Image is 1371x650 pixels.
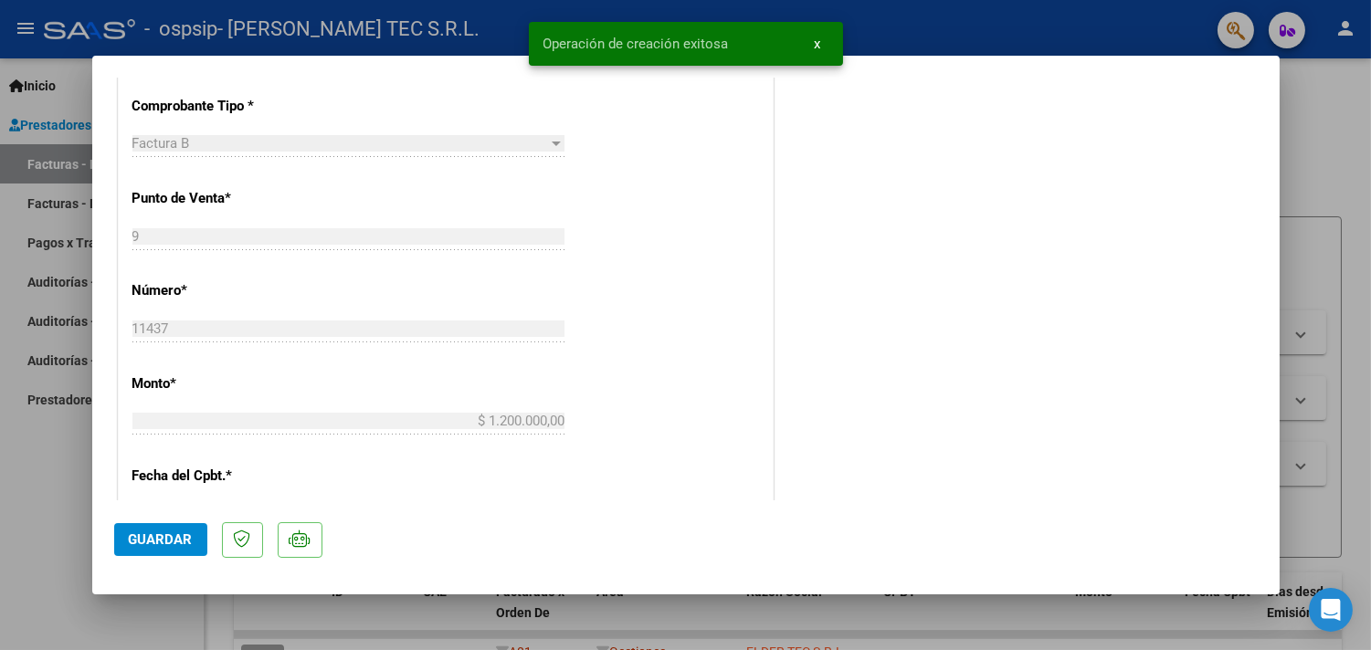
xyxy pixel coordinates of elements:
p: Número [132,280,321,301]
p: Comprobante Tipo * [132,96,321,117]
p: Fecha del Cpbt. [132,466,321,487]
button: Guardar [114,523,207,556]
p: Punto de Venta [132,188,321,209]
span: Factura B [132,135,190,152]
div: Open Intercom Messenger [1309,588,1353,632]
span: Guardar [129,531,193,548]
button: x [800,27,836,60]
span: Operación de creación exitosa [543,35,729,53]
span: x [815,36,821,52]
p: Monto [132,373,321,394]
